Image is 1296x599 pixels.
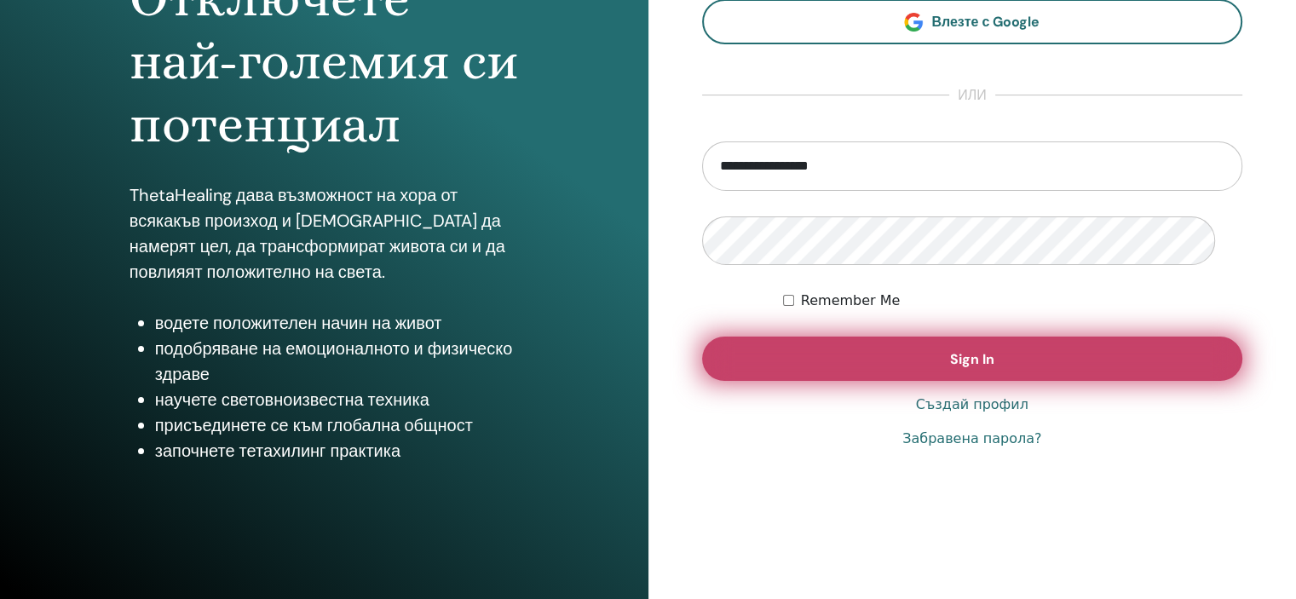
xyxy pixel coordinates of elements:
label: Remember Me [801,291,901,311]
button: Sign In [702,337,1243,381]
a: Забравена парола? [902,429,1041,449]
li: започнете тетахилинг практика [155,438,519,464]
li: присъединете се към глобална общност [155,412,519,438]
p: ThetaHealing дава възможност на хора от всякакъв произход и [DEMOGRAPHIC_DATA] да намерят цел, да... [130,182,519,285]
li: подобряване на емоционалното и физическо здраве [155,336,519,387]
span: Sign In [950,350,994,368]
a: Създай профил [916,395,1028,415]
li: научете световноизвестна техника [155,387,519,412]
span: или [949,85,995,106]
span: Влезте с Google [931,13,1040,31]
div: Keep me authenticated indefinitely or until I manually logout [783,291,1242,311]
li: водете положителен начин на живот [155,310,519,336]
